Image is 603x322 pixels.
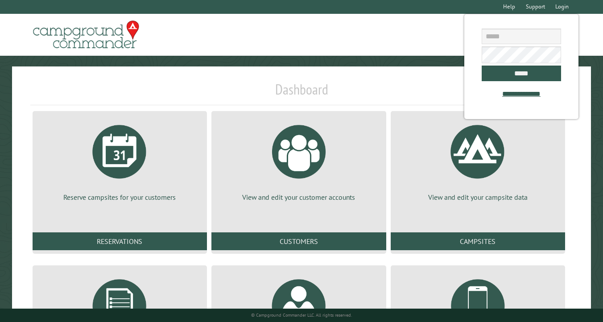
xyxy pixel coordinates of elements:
[391,232,566,250] a: Campsites
[401,118,555,202] a: View and edit your campsite data
[251,312,352,318] small: © Campground Commander LLC. All rights reserved.
[30,17,142,52] img: Campground Commander
[211,232,386,250] a: Customers
[43,192,197,202] p: Reserve campsites for your customers
[222,118,376,202] a: View and edit your customer accounts
[43,118,197,202] a: Reserve campsites for your customers
[33,232,207,250] a: Reservations
[222,192,376,202] p: View and edit your customer accounts
[30,81,573,105] h1: Dashboard
[401,192,555,202] p: View and edit your campsite data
